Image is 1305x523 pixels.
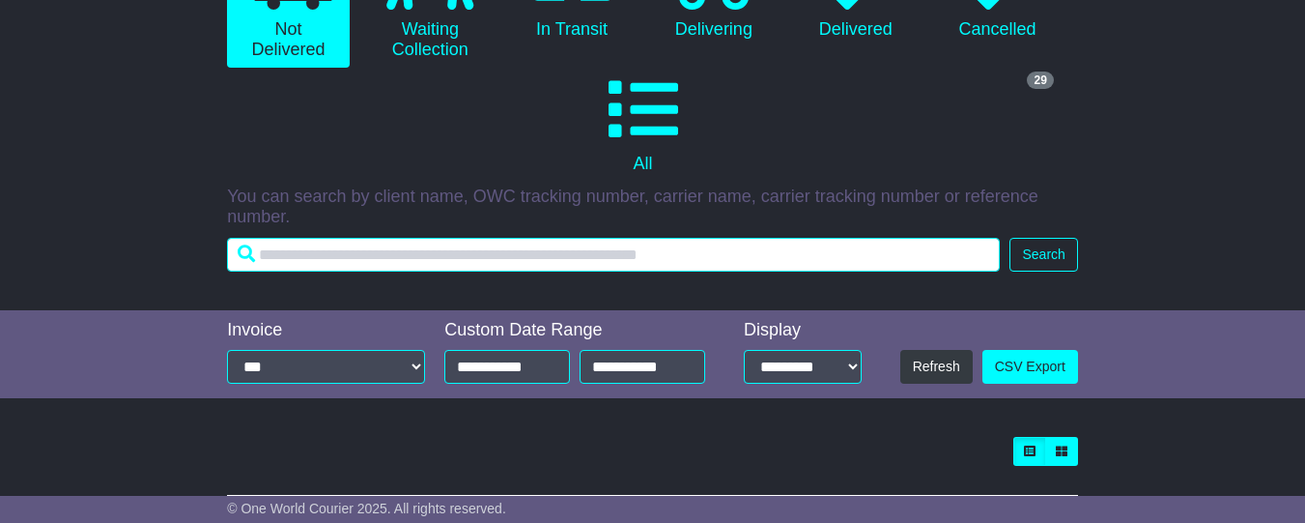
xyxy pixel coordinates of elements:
a: CSV Export [982,350,1078,384]
div: Invoice [227,320,425,341]
div: Display [744,320,862,341]
span: © One World Courier 2025. All rights reserved. [227,501,506,516]
p: You can search by client name, OWC tracking number, carrier name, carrier tracking number or refe... [227,187,1078,228]
button: Search [1009,238,1077,272]
span: 29 [1027,72,1053,89]
a: 29 All [227,68,1059,182]
button: Refresh [900,350,973,384]
div: Custom Date Range [444,320,715,341]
